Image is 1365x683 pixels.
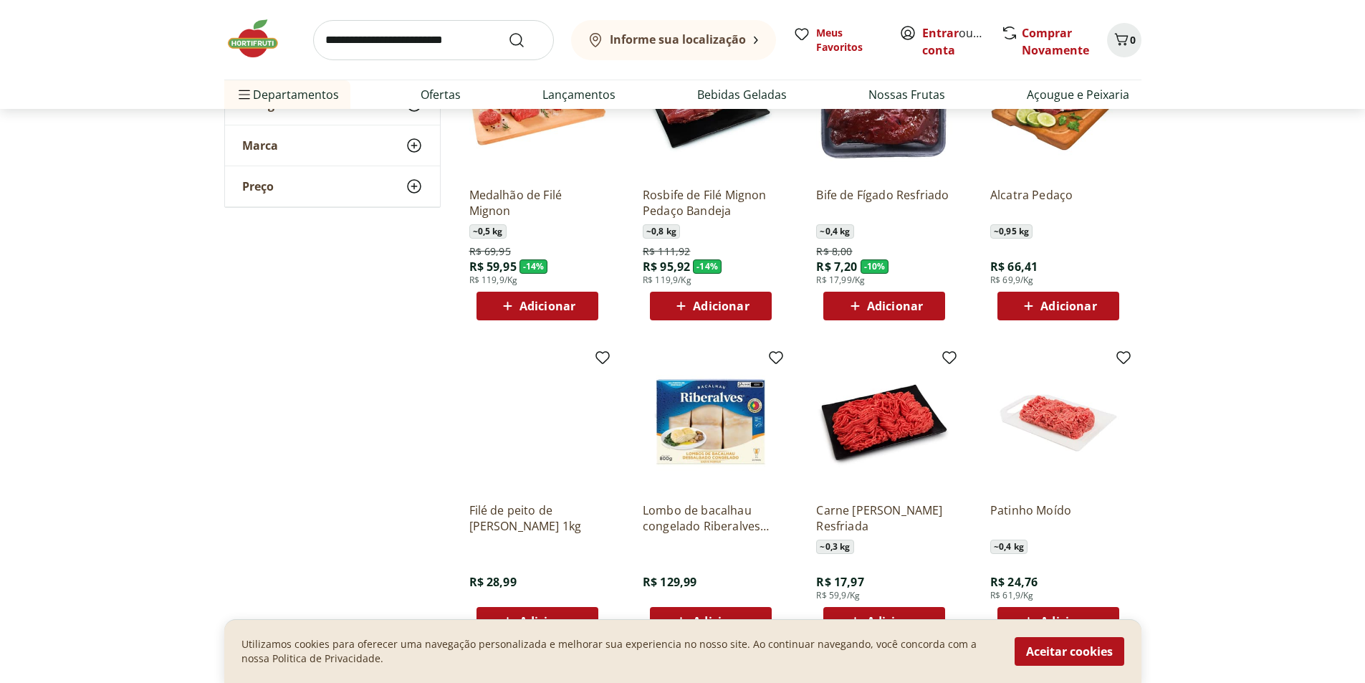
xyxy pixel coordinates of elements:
span: Preço [242,179,274,194]
span: - 10 % [861,259,889,274]
span: Adicionar [693,616,749,627]
button: Informe sua localização [571,20,776,60]
a: Rosbife de Filé Mignon Pedaço Bandeja [643,187,779,219]
span: - 14 % [519,259,548,274]
a: Lançamentos [542,86,616,103]
img: Lombo de bacalhau congelado Riberalves 800g [643,355,779,491]
span: R$ 17,97 [816,574,863,590]
button: Carrinho [1107,23,1141,57]
span: Adicionar [519,300,575,312]
span: R$ 59,9/Kg [816,590,860,601]
span: R$ 69,95 [469,244,511,259]
a: Bebidas Geladas [697,86,787,103]
span: R$ 28,99 [469,574,517,590]
a: Medalhão de Filé Mignon [469,187,605,219]
span: ~ 0,5 kg [469,224,507,239]
button: Preço [225,166,440,206]
span: Adicionar [867,300,923,312]
img: Carne Moída Bovina Resfriada [816,355,952,491]
p: Utilizamos cookies para oferecer uma navegação personalizada e melhorar sua experiencia no nosso ... [241,637,997,666]
span: ~ 0,95 kg [990,224,1033,239]
button: Adicionar [997,607,1119,636]
span: ~ 0,4 kg [990,540,1028,554]
button: Adicionar [650,292,772,320]
button: Submit Search [508,32,542,49]
span: Meus Favoritos [816,26,882,54]
a: Meus Favoritos [793,26,882,54]
span: R$ 111,92 [643,244,690,259]
a: Bife de Fígado Resfriado [816,187,952,219]
span: 0 [1130,33,1136,47]
img: Filé de peito de frango Sadia 1kg [469,355,605,491]
a: Açougue e Peixaria [1027,86,1129,103]
a: Carne [PERSON_NAME] Resfriada [816,502,952,534]
img: Hortifruti [224,17,296,60]
button: Adicionar [997,292,1119,320]
a: Lombo de bacalhau congelado Riberalves 800g [643,502,779,534]
span: Adicionar [1040,616,1096,627]
a: Filé de peito de [PERSON_NAME] 1kg [469,502,605,534]
span: R$ 7,20 [816,259,857,274]
button: Adicionar [650,607,772,636]
b: Informe sua localização [610,32,746,47]
span: Adicionar [867,616,923,627]
span: ~ 0,8 kg [643,224,680,239]
a: Nossas Frutas [868,86,945,103]
button: Menu [236,77,253,112]
input: search [313,20,554,60]
span: R$ 119,9/Kg [469,274,518,286]
span: R$ 17,99/Kg [816,274,865,286]
span: R$ 24,76 [990,574,1038,590]
a: Criar conta [922,25,1001,58]
span: R$ 59,95 [469,259,517,274]
a: Alcatra Pedaço [990,187,1126,219]
span: Adicionar [519,616,575,627]
span: ~ 0,3 kg [816,540,853,554]
span: R$ 69,9/Kg [990,274,1034,286]
span: Adicionar [1040,300,1096,312]
button: Marca [225,125,440,166]
button: Adicionar [823,607,945,636]
span: R$ 8,00 [816,244,852,259]
span: - 14 % [693,259,722,274]
span: ~ 0,4 kg [816,224,853,239]
button: Adicionar [823,292,945,320]
button: Adicionar [476,607,598,636]
span: R$ 66,41 [990,259,1038,274]
span: R$ 129,99 [643,574,696,590]
a: Patinho Moído [990,502,1126,534]
img: Patinho Moído [990,355,1126,491]
button: Adicionar [476,292,598,320]
span: ou [922,24,986,59]
span: R$ 61,9/Kg [990,590,1034,601]
span: R$ 119,9/Kg [643,274,691,286]
span: Departamentos [236,77,339,112]
span: R$ 95,92 [643,259,690,274]
button: Aceitar cookies [1015,637,1124,666]
span: Adicionar [693,300,749,312]
a: Entrar [922,25,959,41]
a: Ofertas [421,86,461,103]
a: Comprar Novamente [1022,25,1089,58]
span: Marca [242,138,278,153]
